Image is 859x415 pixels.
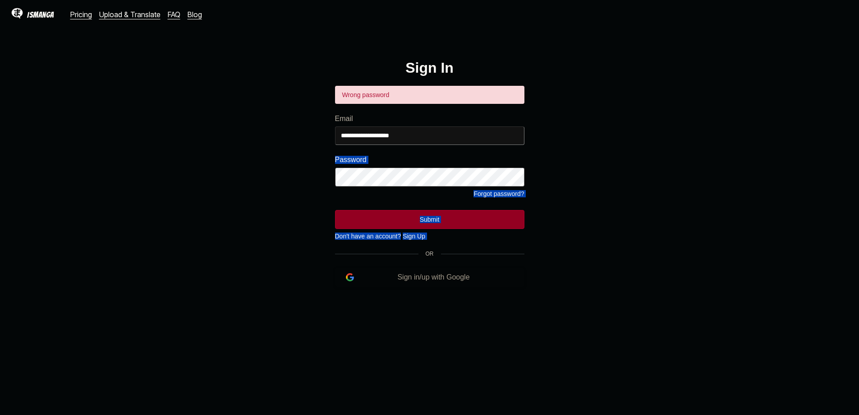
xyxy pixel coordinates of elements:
a: Pricing [70,10,92,19]
button: Submit [335,210,524,229]
a: Blog [188,10,202,19]
div: IsManga [27,10,54,19]
h1: Sign In [405,60,454,76]
div: Sign in/up with Google [354,273,514,281]
div: Wrong password [335,86,524,104]
button: Sign in/up with Google [335,268,524,287]
a: FAQ [168,10,180,19]
img: IsManga Logo [11,7,23,20]
a: Forgot password? [473,190,524,197]
a: IsManga LogoIsManga [11,7,70,22]
div: OR [335,251,524,257]
label: Email [335,115,524,123]
label: Password [335,156,524,164]
a: Upload & Translate [99,10,161,19]
div: Don't have an account? [335,233,524,240]
a: Sign Up [403,233,425,240]
img: google-logo [346,273,354,281]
